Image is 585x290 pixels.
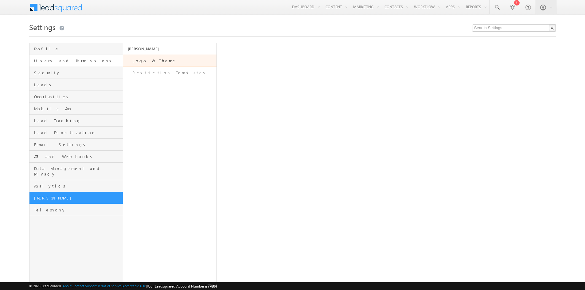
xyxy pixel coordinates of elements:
[29,163,123,180] a: Data Management and Privacy
[29,115,123,127] a: Lead Tracking
[29,127,123,139] a: Lead Prioritization
[34,166,121,177] span: Data Management and Privacy
[473,24,556,32] input: Search Settings
[123,55,216,67] a: Logo & Theme
[34,130,121,135] span: Lead Prioritization
[34,58,121,64] span: Users and Permissions
[34,82,121,87] span: Leads
[29,103,123,115] a: Mobile App
[29,151,123,163] a: API and Webhooks
[98,284,122,288] a: Terms of Service
[34,142,121,147] span: Email Settings
[29,22,56,32] span: Settings
[34,46,121,52] span: Profile
[123,284,146,288] a: Acceptable Use
[29,91,123,103] a: Opportunities
[63,284,72,288] a: About
[147,284,217,288] span: Your Leadsquared Account Number is
[29,43,123,55] a: Profile
[34,118,121,123] span: Lead Tracking
[29,204,123,216] a: Telephony
[123,43,216,55] a: [PERSON_NAME]
[29,139,123,151] a: Email Settings
[29,192,123,204] a: [PERSON_NAME]
[34,70,121,75] span: Security
[34,183,121,189] span: Analytics
[34,195,121,201] span: [PERSON_NAME]
[34,207,121,213] span: Telephony
[72,284,97,288] a: Contact Support
[34,94,121,99] span: Opportunities
[34,154,121,159] span: API and Webhooks
[29,283,217,289] span: © 2025 LeadSquared | | | | |
[123,67,216,79] a: Restriction Templates
[29,180,123,192] a: Analytics
[208,284,217,288] span: 77804
[34,106,121,111] span: Mobile App
[29,55,123,67] a: Users and Permissions
[29,67,123,79] a: Security
[29,79,123,91] a: Leads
